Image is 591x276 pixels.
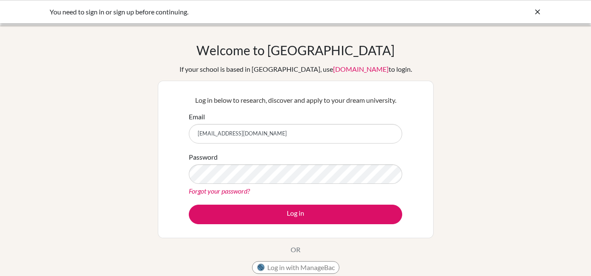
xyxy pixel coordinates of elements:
[189,95,402,105] p: Log in below to research, discover and apply to your dream university.
[252,261,339,274] button: Log in with ManageBac
[179,64,412,74] div: If your school is based in [GEOGRAPHIC_DATA], use to login.
[189,205,402,224] button: Log in
[333,65,389,73] a: [DOMAIN_NAME]
[189,152,218,162] label: Password
[189,187,250,195] a: Forgot your password?
[291,245,300,255] p: OR
[196,42,395,58] h1: Welcome to [GEOGRAPHIC_DATA]
[562,247,583,268] iframe: Intercom live chat
[189,112,205,122] label: Email
[50,7,415,17] div: You need to sign in or sign up before continuing.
